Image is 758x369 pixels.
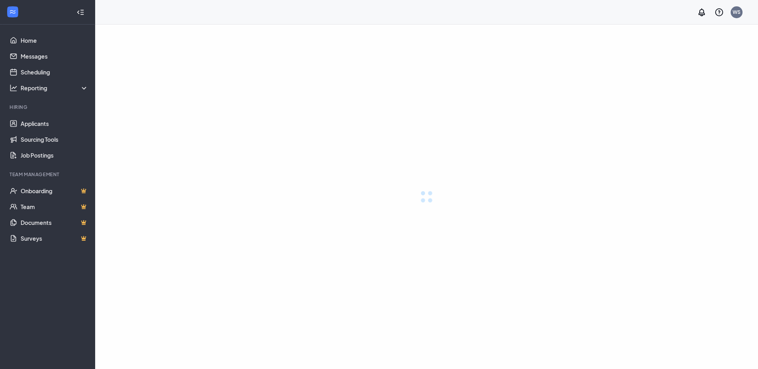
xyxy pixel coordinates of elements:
[21,199,88,215] a: TeamCrown
[714,8,724,17] svg: QuestionInfo
[21,147,88,163] a: Job Postings
[21,183,88,199] a: OnboardingCrown
[21,48,88,64] a: Messages
[733,9,741,15] div: WS
[21,84,89,92] div: Reporting
[10,104,87,110] div: Hiring
[9,8,17,16] svg: WorkstreamLogo
[10,171,87,178] div: Team Management
[10,84,17,92] svg: Analysis
[697,8,706,17] svg: Notifications
[21,230,88,246] a: SurveysCrown
[21,131,88,147] a: Sourcing Tools
[21,215,88,230] a: DocumentsCrown
[21,64,88,80] a: Scheduling
[21,32,88,48] a: Home
[77,8,84,16] svg: Collapse
[21,116,88,131] a: Applicants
